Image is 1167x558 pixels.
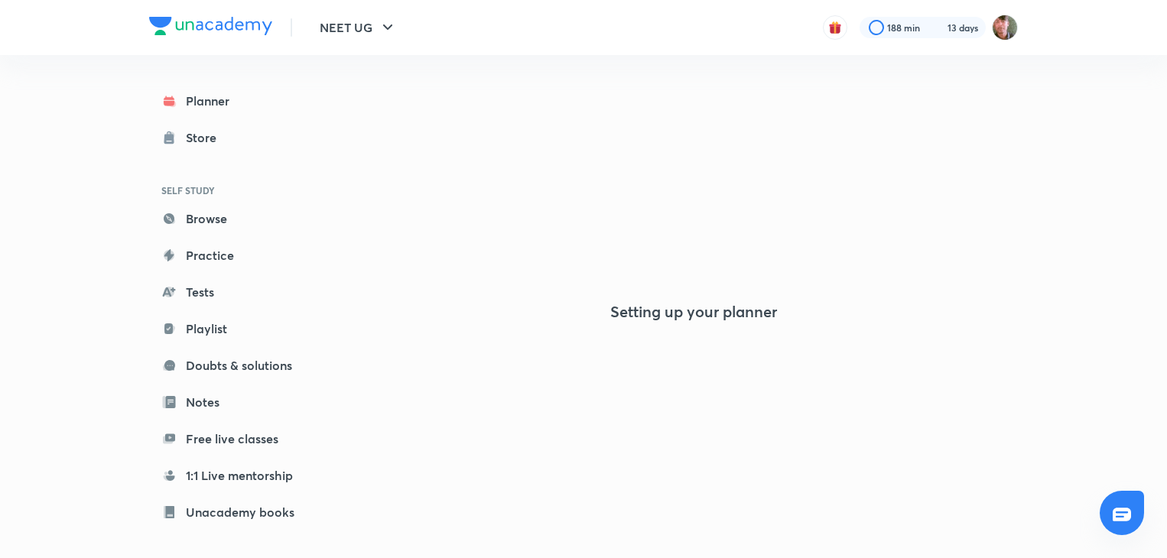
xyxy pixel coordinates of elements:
[149,313,327,344] a: Playlist
[149,177,327,203] h6: SELF STUDY
[149,350,327,381] a: Doubts & solutions
[186,128,226,147] div: Store
[828,21,842,34] img: avatar
[823,15,847,40] button: avatar
[929,20,944,35] img: streak
[310,12,406,43] button: NEET UG
[149,240,327,271] a: Practice
[149,86,327,116] a: Planner
[149,17,272,39] a: Company Logo
[149,387,327,417] a: Notes
[149,497,327,527] a: Unacademy books
[992,15,1018,41] img: Ravii
[149,122,327,153] a: Store
[149,277,327,307] a: Tests
[149,17,272,35] img: Company Logo
[149,423,327,454] a: Free live classes
[149,460,327,491] a: 1:1 Live mentorship
[610,303,777,321] h4: Setting up your planner
[149,203,327,234] a: Browse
